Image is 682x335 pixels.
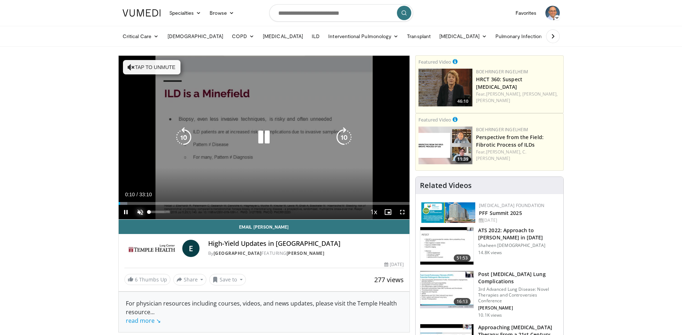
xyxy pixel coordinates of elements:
div: Feat. [476,91,560,104]
a: [MEDICAL_DATA] [258,29,307,43]
a: Favorites [511,6,541,20]
a: Interventional Pulmonology [324,29,403,43]
span: 33:10 [139,192,152,197]
a: PFF Summit 2025 [479,210,522,216]
p: [PERSON_NAME] [478,305,559,311]
a: Pulmonary Infection [491,29,553,43]
img: Temple Lung Center [124,240,179,257]
button: Share [173,274,207,285]
a: [PERSON_NAME], [522,91,558,97]
h4: Related Videos [420,181,472,190]
img: Avatar [545,6,560,20]
a: E [182,240,200,257]
div: Volume Level [149,211,170,213]
a: [PERSON_NAME] [287,250,325,256]
h4: High-Yield Updates in [GEOGRAPHIC_DATA] [208,240,404,248]
h3: ATS 2022: Approach to [PERSON_NAME] in [DATE] [478,227,559,241]
span: 6 [135,276,138,283]
span: 16:13 [454,298,471,305]
span: 51:53 [454,254,471,262]
a: Email [PERSON_NAME] [119,220,410,234]
button: Tap to unmute [123,60,180,74]
a: Boehringer Ingelheim [476,69,528,75]
button: Unmute [133,205,147,219]
div: By FEATURING [208,250,404,257]
button: Pause [119,205,133,219]
a: read more ↘ [126,317,161,325]
button: Fullscreen [395,205,409,219]
span: / [137,192,138,197]
img: VuMedi Logo [123,9,161,17]
a: [DEMOGRAPHIC_DATA] [163,29,228,43]
p: Shaheen [DEMOGRAPHIC_DATA] [478,243,559,248]
a: Boehringer Ingelheim [476,127,528,133]
img: 667297da-f7fe-4586-84bf-5aeb1aa9adcb.150x105_q85_crop-smart_upscale.jpg [420,271,473,308]
a: 11:39 [418,127,472,164]
img: 5903cf87-07ec-4ec6-b228-01333f75c79d.150x105_q85_crop-smart_upscale.jpg [420,227,473,265]
p: 10.1K views [478,312,502,318]
span: 277 views [374,275,404,284]
div: Feat. [476,149,560,162]
span: ... [126,308,161,325]
a: C. [PERSON_NAME] [476,149,526,161]
button: Enable picture-in-picture mode [381,205,395,219]
input: Search topics, interventions [269,4,413,22]
small: Featured Video [418,59,451,65]
img: 8340d56b-4f12-40ce-8f6a-f3da72802623.png.150x105_q85_crop-smart_upscale.png [418,69,472,106]
a: HRCT 360: Suspect [MEDICAL_DATA] [476,76,522,90]
a: [PERSON_NAME], [486,149,521,155]
a: 16:13 Post [MEDICAL_DATA] Lung Complications 3rd Advanced Lung Disease: Novel Therapies and Contr... [420,271,559,318]
p: 14.8K views [478,250,502,256]
span: 0:10 [125,192,135,197]
div: [DATE] [384,261,404,268]
button: Playback Rate [366,205,381,219]
a: Specialties [165,6,206,20]
a: COPD [228,29,258,43]
span: 46:10 [455,98,471,105]
a: Browse [205,6,238,20]
a: Critical Care [118,29,163,43]
a: 6 Thumbs Up [124,274,170,285]
a: Perspective from the Field: Fibrotic Process of ILDs [476,134,544,148]
p: 3rd Advanced Lung Disease: Novel Therapies and Controversies Conference [478,286,559,304]
video-js: Video Player [119,56,410,220]
a: 51:53 ATS 2022: Approach to [PERSON_NAME] in [DATE] Shaheen [DEMOGRAPHIC_DATA] 14.8K views [420,227,559,265]
img: 84d5d865-2f25-481a-859d-520685329e32.png.150x105_q85_autocrop_double_scale_upscale_version-0.2.png [421,202,475,223]
button: Save to [209,274,246,285]
a: [GEOGRAPHIC_DATA] [214,250,262,256]
a: [MEDICAL_DATA] [435,29,491,43]
a: [MEDICAL_DATA] Foundation [479,202,544,208]
a: Transplant [403,29,435,43]
small: Featured Video [418,116,451,123]
a: [PERSON_NAME], [486,91,521,97]
img: 0d260a3c-dea8-4d46-9ffd-2859801fb613.png.150x105_q85_crop-smart_upscale.png [418,127,472,164]
h3: Post [MEDICAL_DATA] Lung Complications [478,271,559,285]
div: For physician resources including courses, videos, and news updates, please visit the Temple Heal... [126,299,403,325]
a: 46:10 [418,69,472,106]
div: Progress Bar [119,202,410,205]
a: [PERSON_NAME] [476,97,510,104]
div: [DATE] [479,217,558,224]
a: ILD [307,29,324,43]
span: 11:39 [455,156,471,162]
